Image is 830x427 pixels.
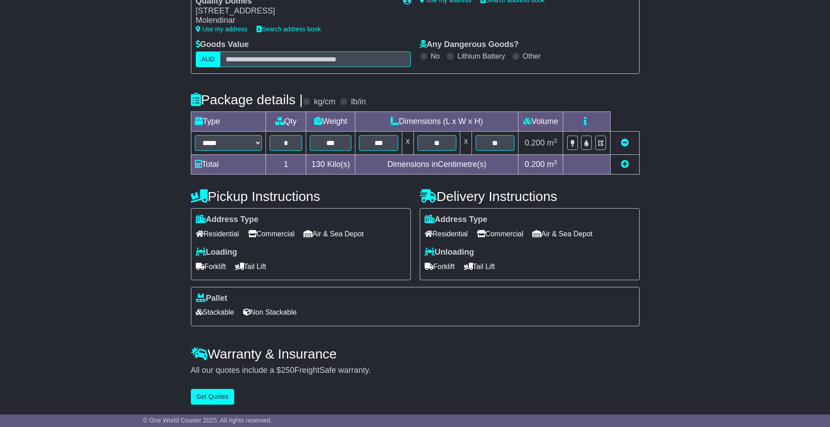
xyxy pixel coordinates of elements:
[523,52,541,60] label: Other
[306,155,355,175] td: Kilo(s)
[196,260,226,273] span: Forklift
[306,112,355,132] td: Weight
[425,260,455,273] span: Forklift
[547,160,557,169] span: m
[196,16,394,26] div: Molendinar
[196,51,221,67] label: AUD
[191,155,266,175] td: Total
[420,189,640,204] h4: Delivery Instructions
[243,305,297,319] span: Non Stackable
[191,389,235,405] button: Get Quotes
[547,138,557,147] span: m
[518,112,563,132] td: Volume
[554,159,557,166] sup: 3
[402,132,413,155] td: x
[191,92,303,107] h4: Package details |
[532,227,593,241] span: Air & Sea Depot
[303,227,364,241] span: Air & Sea Depot
[312,160,325,169] span: 130
[355,112,518,132] td: Dimensions (L x W x H)
[621,138,629,147] a: Remove this item
[621,160,629,169] a: Add new item
[266,155,306,175] td: 1
[196,6,394,16] div: [STREET_ADDRESS]
[191,346,640,361] h4: Warranty & Insurance
[351,97,366,107] label: lb/in
[191,366,640,376] div: All our quotes include a $ FreightSafe warranty.
[425,215,488,225] label: Address Type
[464,260,495,273] span: Tail Lift
[143,417,272,424] span: © One World Courier 2025. All rights reserved.
[257,26,321,33] a: Search address book
[235,260,266,273] span: Tail Lift
[191,112,266,132] td: Type
[431,52,440,60] label: No
[525,160,545,169] span: 0.200
[196,294,228,303] label: Pallet
[420,40,519,50] label: Any Dangerous Goods?
[196,248,237,257] label: Loading
[248,227,295,241] span: Commercial
[457,52,505,60] label: Lithium Battery
[196,26,248,33] a: Use my address
[554,137,557,144] sup: 3
[425,248,474,257] label: Unloading
[196,305,234,319] span: Stackable
[525,138,545,147] span: 0.200
[196,227,239,241] span: Residential
[355,155,518,175] td: Dimensions in Centimetre(s)
[191,189,411,204] h4: Pickup Instructions
[477,227,523,241] span: Commercial
[460,132,472,155] td: x
[196,40,249,50] label: Goods Value
[425,227,468,241] span: Residential
[196,215,259,225] label: Address Type
[281,366,295,375] span: 250
[266,112,306,132] td: Qty
[314,97,335,107] label: kg/cm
